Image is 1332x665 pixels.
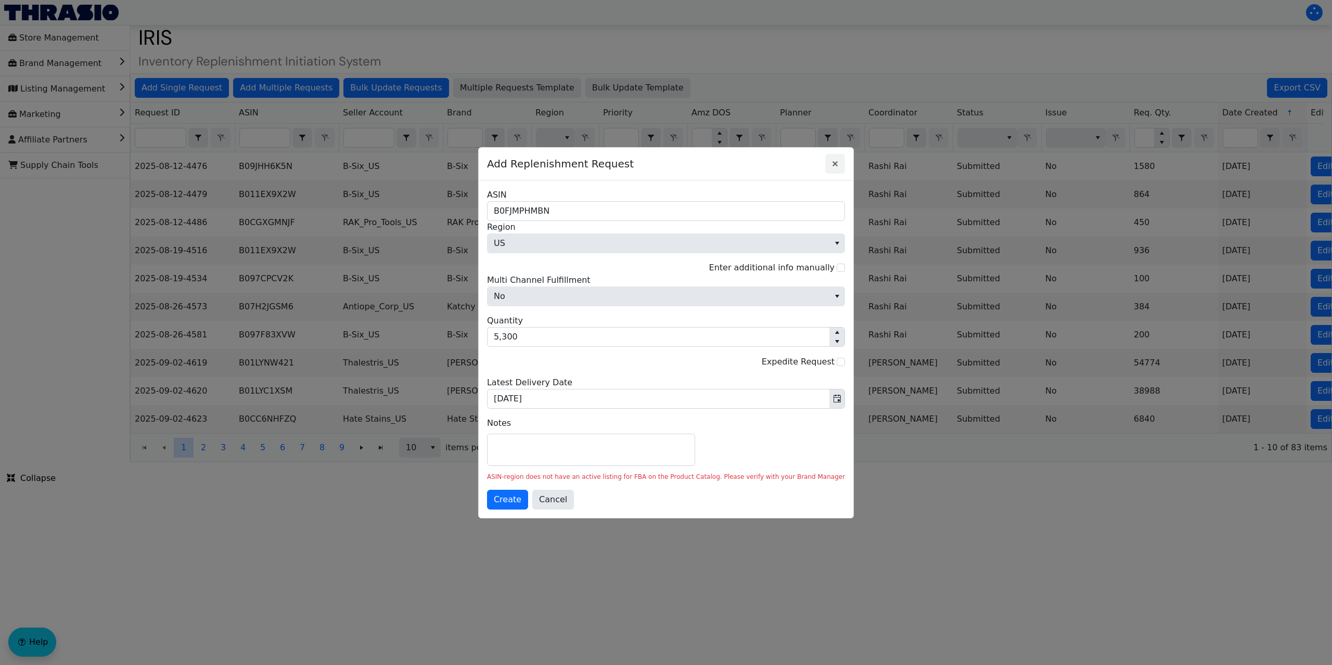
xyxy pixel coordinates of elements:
[487,221,516,233] span: Region
[487,490,528,510] button: Create
[487,151,825,177] span: Add Replenishment Request
[494,493,521,506] span: Create
[487,233,845,253] span: Region
[487,472,845,481] div: ASIN-region does not have an active listing for FBA on the Product Catalog. Please verify with yo...
[829,234,844,253] button: select
[487,274,845,306] div: Please choose one of the options.
[487,376,845,409] div: Please set the arrival date.
[487,286,845,306] span: Multi Channel Fulfillment
[829,389,844,408] button: Toggle calendar
[709,263,835,272] label: Enter additional info manually
[762,357,835,367] label: Expedite Request
[532,490,574,510] button: Cancel
[829,287,844,306] button: select
[494,237,505,250] span: US
[487,417,845,429] label: Notes
[829,337,844,346] button: Decrease value
[494,290,505,303] span: No
[487,376,572,389] label: Latest Delivery Date
[487,315,845,347] div: Quantity must be greater than 0.
[487,274,591,286] span: Multi Channel Fulfillment
[539,493,567,506] span: Cancel
[825,154,845,174] button: Close
[829,328,844,337] button: Increase value
[487,315,523,327] label: Quantity
[487,189,507,201] label: ASIN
